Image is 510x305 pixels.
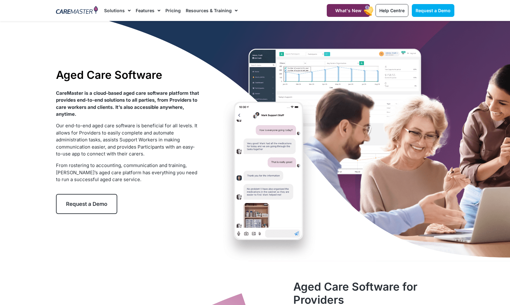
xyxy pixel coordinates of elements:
[412,4,454,17] a: Request a Demo
[66,201,107,207] span: Request a Demo
[56,90,199,117] strong: CareMaster is a cloud-based aged care software platform that provides end-to-end solutions to all...
[56,6,98,15] img: CareMaster Logo
[327,4,370,17] a: What's New
[56,162,197,182] span: From rostering to accounting, communication and training, [PERSON_NAME]’s aged care platform has ...
[56,68,199,81] h1: Aged Care Software
[376,4,408,17] a: Help Centre
[379,8,405,13] span: Help Centre
[56,123,197,157] span: Our end-to-end aged care software is beneficial for all levels. It allows for Providers to easily...
[56,194,117,214] a: Request a Demo
[335,8,361,13] span: What's New
[416,8,451,13] span: Request a Demo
